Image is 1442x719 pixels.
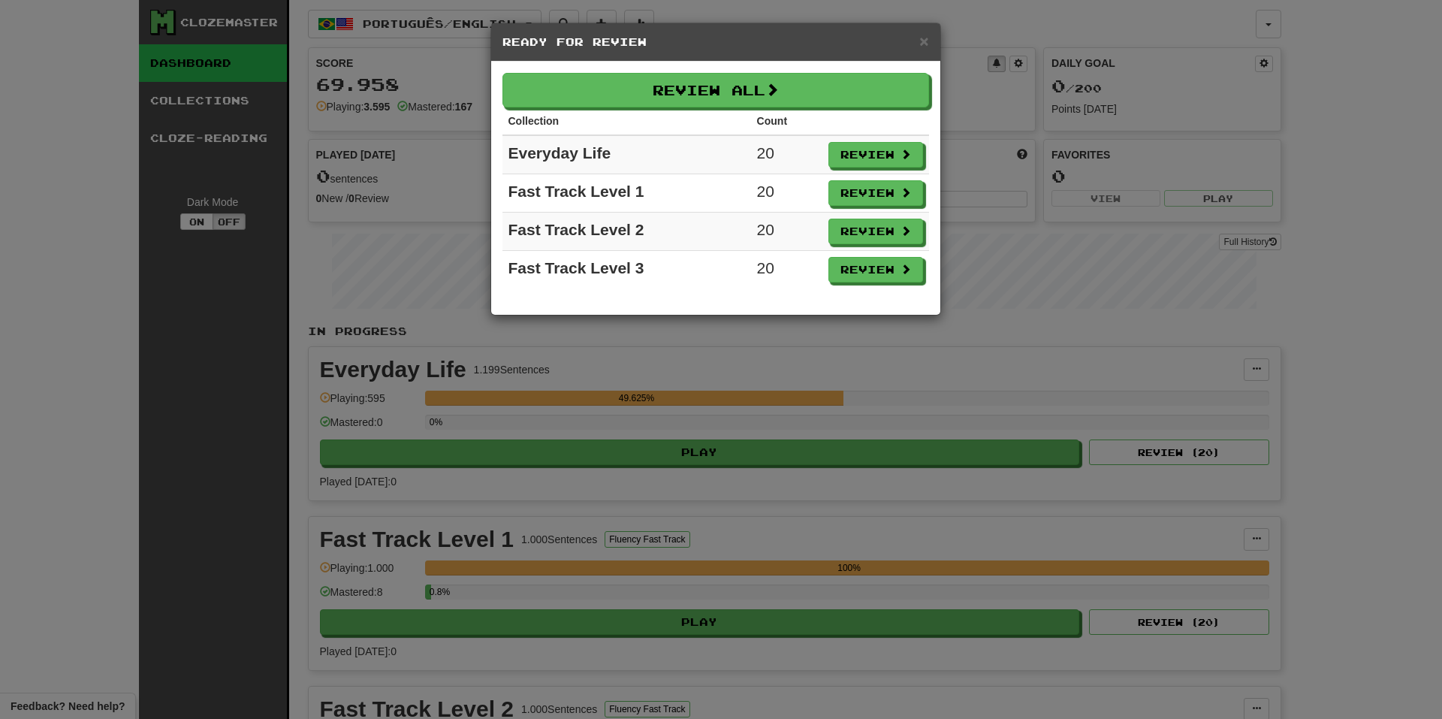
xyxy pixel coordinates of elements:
[828,180,923,206] button: Review
[502,35,929,50] h5: Ready for Review
[502,213,751,251] td: Fast Track Level 2
[919,32,928,50] span: ×
[751,213,822,251] td: 20
[828,219,923,244] button: Review
[751,251,822,289] td: 20
[502,135,751,174] td: Everyday Life
[751,135,822,174] td: 20
[828,257,923,282] button: Review
[919,33,928,49] button: Close
[828,142,923,168] button: Review
[502,251,751,289] td: Fast Track Level 3
[502,174,751,213] td: Fast Track Level 1
[502,107,751,135] th: Collection
[751,107,822,135] th: Count
[502,73,929,107] button: Review All
[751,174,822,213] td: 20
